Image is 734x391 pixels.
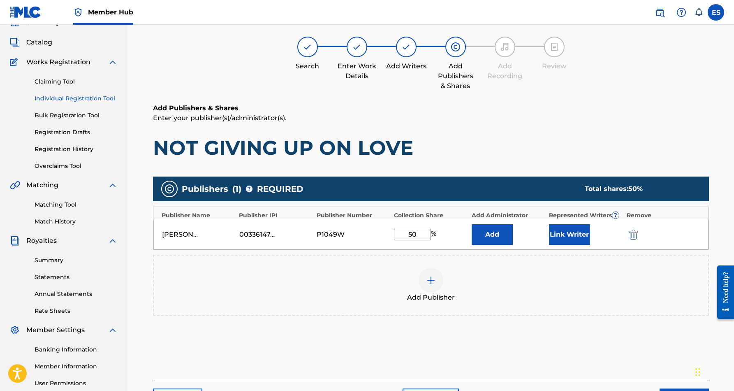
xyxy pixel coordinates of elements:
[35,307,118,315] a: Rate Sheets
[549,224,590,245] button: Link Writer
[26,37,52,47] span: Catalog
[35,111,118,120] a: Bulk Registration Tool
[35,162,118,170] a: Overclaims Tool
[711,258,734,326] iframe: Resource Center
[10,37,52,47] a: CatalogCatalog
[484,61,526,81] div: Add Recording
[549,211,623,220] div: Represented Writers
[26,57,90,67] span: Works Registration
[426,275,436,285] img: add
[451,42,461,52] img: step indicator icon for Add Publishers & Shares
[35,200,118,209] a: Matching Tool
[627,211,700,220] div: Remove
[153,113,709,123] p: Enter your publisher(s)/administrator(s).
[35,379,118,388] a: User Permissions
[655,7,665,17] img: search
[695,360,700,384] div: Drag
[472,224,513,245] button: Add
[162,211,235,220] div: Publisher Name
[708,4,724,21] div: User Menu
[26,325,85,335] span: Member Settings
[182,183,228,195] span: Publishers
[629,230,638,240] img: 12a2ab48e56ec057fbd8.svg
[26,180,58,190] span: Matching
[35,94,118,103] a: Individual Registration Tool
[153,103,709,113] h6: Add Publishers & Shares
[10,180,20,190] img: Matching
[431,229,438,240] span: %
[10,57,21,67] img: Works Registration
[336,61,377,81] div: Enter Work Details
[10,325,20,335] img: Member Settings
[500,42,510,52] img: step indicator icon for Add Recording
[164,184,174,194] img: publishers
[73,7,83,17] img: Top Rightsholder
[10,236,20,246] img: Royalties
[26,236,57,246] span: Royalties
[35,77,118,86] a: Claiming Tool
[303,42,313,52] img: step indicator icon for Search
[108,236,118,246] img: expand
[35,217,118,226] a: Match History
[35,362,118,371] a: Member Information
[534,61,575,71] div: Review
[585,184,692,194] div: Total shares:
[352,42,362,52] img: step indicator icon for Enter Work Details
[239,211,313,220] div: Publisher IPI
[472,211,545,220] div: Add Administrator
[676,7,686,17] img: help
[35,256,118,265] a: Summary
[108,180,118,190] img: expand
[394,211,468,220] div: Collection Share
[10,6,42,18] img: MLC Logo
[317,211,390,220] div: Publisher Number
[10,18,60,28] a: SummarySummary
[246,186,252,192] span: ?
[108,57,118,67] img: expand
[435,61,476,91] div: Add Publishers & Shares
[35,273,118,282] a: Statements
[386,61,427,71] div: Add Writers
[693,351,734,391] iframe: Chat Widget
[153,135,709,160] h1: NOT GIVING UP ON LOVE
[108,325,118,335] img: expand
[35,145,118,154] a: Registration History
[549,42,559,52] img: step indicator icon for Review
[35,128,118,137] a: Registration Drafts
[257,183,303,195] span: REQUIRED
[695,8,703,16] div: Notifications
[287,61,328,71] div: Search
[612,212,619,219] span: ?
[10,37,20,47] img: Catalog
[652,4,668,21] a: Public Search
[673,4,690,21] div: Help
[232,183,241,195] span: ( 1 )
[35,290,118,298] a: Annual Statements
[407,293,455,303] span: Add Publisher
[35,345,118,354] a: Banking Information
[401,42,411,52] img: step indicator icon for Add Writers
[628,185,643,193] span: 50 %
[88,7,133,17] span: Member Hub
